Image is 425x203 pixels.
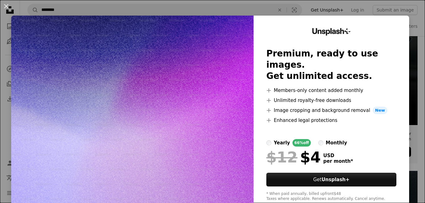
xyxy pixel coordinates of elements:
[323,158,353,164] span: per month *
[318,140,323,145] input: monthly
[274,139,290,147] div: yearly
[266,117,396,124] li: Enhanced legal protections
[266,107,396,114] li: Image cropping and background removal
[266,140,271,145] input: yearly66%off
[373,107,388,114] span: New
[266,149,321,165] div: $4
[266,149,297,165] span: $12
[266,173,396,186] button: GetUnsplash+
[266,48,396,82] h2: Premium, ready to use images. Get unlimited access.
[266,97,396,104] li: Unlimited royalty-free downloads
[266,87,396,94] li: Members-only content added monthly
[323,153,353,158] span: USD
[292,139,311,147] div: 66% off
[326,139,347,147] div: monthly
[321,177,349,182] strong: Unsplash+
[266,191,396,201] div: * When paid annually, billed upfront $48 Taxes where applicable. Renews automatically. Cancel any...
